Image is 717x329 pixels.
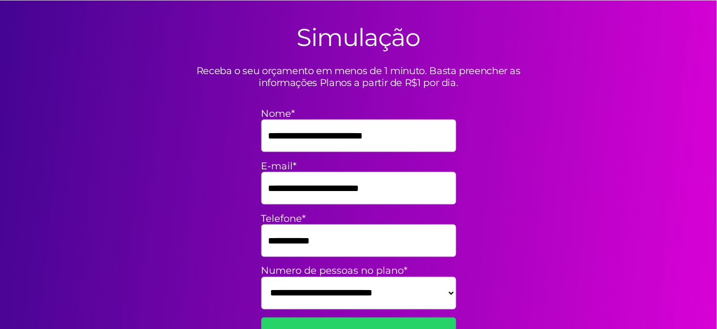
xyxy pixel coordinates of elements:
h2: Simulação [297,22,420,52]
label: Nome* [261,108,456,120]
label: Numero de pessoas no plano* [261,265,456,277]
label: Telefone* [261,213,456,225]
label: E-mail* [261,160,456,172]
p: Receba o seu orçamento em menos de 1 minuto. Basta preencher as informações Planos a partir de R$... [169,65,548,89]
